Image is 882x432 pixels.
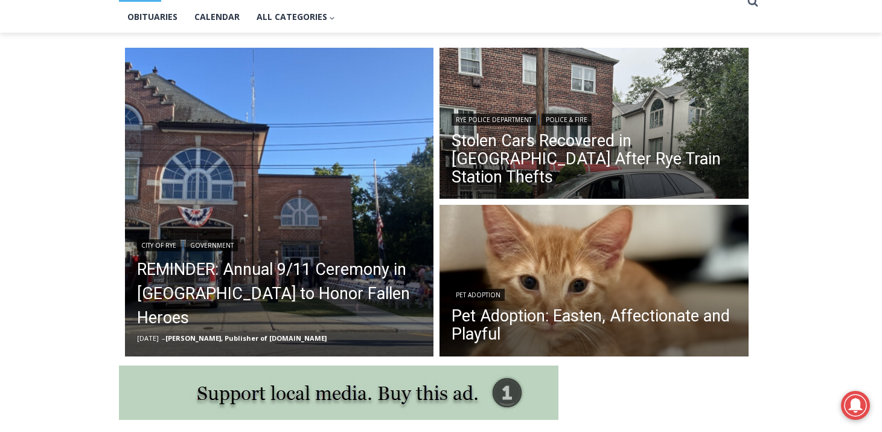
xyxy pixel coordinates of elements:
[290,117,585,150] a: Intern @ [DOMAIN_NAME]
[452,307,737,343] a: Pet Adoption: Easten, Affectionate and Playful
[137,334,159,343] time: [DATE]
[452,132,737,186] a: Stolen Cars Recovered in [GEOGRAPHIC_DATA] After Rye Train Station Thefts
[439,48,749,202] img: (PHOTO: This Ford Edge was stolen from the Rye Metro North train station on Tuesday, September 9,...
[186,2,248,32] a: Calendar
[186,239,238,251] a: Government
[119,366,558,420] img: support local media, buy this ad
[125,48,434,357] a: Read More REMINDER: Annual 9/11 Ceremony in Rye to Honor Fallen Heroes
[542,114,592,126] a: Police & Fire
[305,1,570,117] div: "[PERSON_NAME] and I covered the [DATE] Parade, which was a really eye opening experience as I ha...
[125,48,434,357] img: (PHOTO: The City of Rye 9-11 ceremony on Wednesday, September 11, 2024. It was the 23rd anniversa...
[452,289,505,301] a: Pet Adoption
[137,257,422,330] a: REMINDER: Annual 9/11 Ceremony in [GEOGRAPHIC_DATA] to Honor Fallen Heroes
[4,124,118,170] span: Open Tues. - Sun. [PHONE_NUMBER]
[316,120,560,147] span: Intern @ [DOMAIN_NAME]
[452,114,536,126] a: Rye Police Department
[162,334,165,343] span: –
[439,205,749,359] a: Read More Pet Adoption: Easten, Affectionate and Playful
[137,237,422,251] div: |
[124,76,177,144] div: "the precise, almost orchestrated movements of cutting and assembling sushi and [PERSON_NAME] mak...
[137,239,181,251] a: City of Rye
[452,111,737,126] div: |
[439,205,749,359] img: [PHOTO: Easten]
[1,121,121,150] a: Open Tues. - Sun. [PHONE_NUMBER]
[248,2,344,32] button: Child menu of All Categories
[439,48,749,202] a: Read More Stolen Cars Recovered in Bronx After Rye Train Station Thefts
[119,2,186,32] a: Obituaries
[165,334,327,343] a: [PERSON_NAME], Publisher of [DOMAIN_NAME]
